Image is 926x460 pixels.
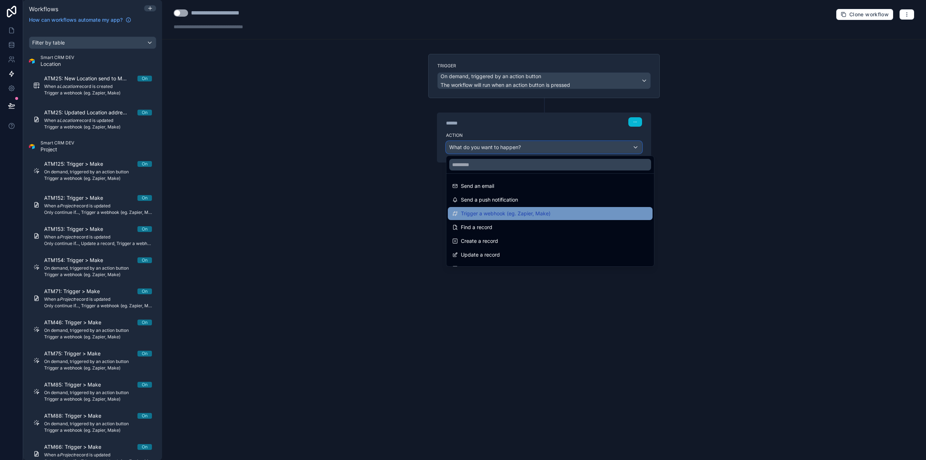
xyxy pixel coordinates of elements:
span: Create a record [461,237,498,245]
span: Trigger a webhook (eg. Zapier, Make) [461,209,551,218]
span: Find a record [461,223,492,232]
span: Send a push notification [461,195,518,204]
span: Send an email [461,182,494,190]
span: Delete a record [461,264,497,273]
span: Update a record [461,250,500,259]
